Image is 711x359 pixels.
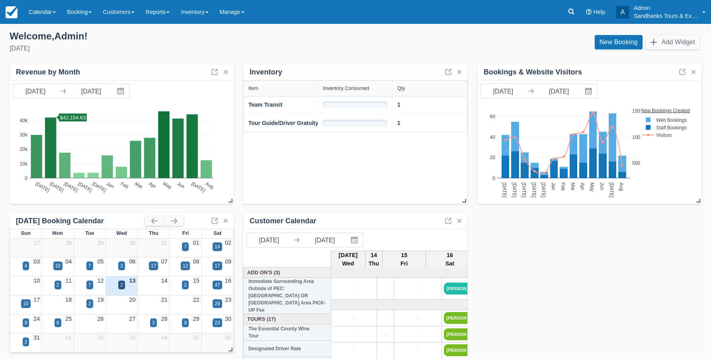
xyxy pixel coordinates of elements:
[333,330,375,339] a: +
[646,35,700,49] button: Add Widget
[33,316,40,322] a: 24
[225,316,231,322] a: 30
[120,281,123,289] div: 2
[244,324,331,341] th: The Essential County Wine Tour
[16,68,80,77] div: Revenue by Month
[397,86,405,91] div: Qty
[183,262,188,269] div: 12
[53,230,63,236] span: Mon
[161,334,168,341] a: 04
[396,284,439,293] a: +
[586,9,592,15] i: Help
[365,251,382,268] th: 14 Thu
[129,316,136,322] a: 27
[129,240,136,246] a: 30
[250,217,316,226] div: Customer Calendar
[246,315,329,323] a: Tours (17)
[65,240,72,246] a: 28
[396,330,439,339] a: +
[65,334,72,341] a: 01
[184,319,187,326] div: 8
[247,233,291,247] input: Start Date
[129,334,136,341] a: 03
[193,334,199,341] a: 05
[303,233,347,247] input: End Date
[244,341,331,357] th: Designated Driver Rate
[444,328,487,340] a: [PERSON_NAME]
[397,119,400,127] a: 1
[120,262,123,269] div: 2
[225,334,231,341] a: 06
[88,281,91,289] div: 7
[151,262,156,269] div: 17
[25,338,27,345] div: 2
[33,297,40,303] a: 17
[193,316,199,322] a: 29
[57,319,59,326] div: 6
[215,300,220,307] div: 29
[88,300,91,307] div: 2
[97,334,104,341] a: 02
[595,35,643,49] a: New Booking
[396,314,439,323] a: +
[161,297,168,303] a: 21
[193,240,199,246] a: 01
[250,68,282,77] div: Inventory
[397,101,400,109] a: 1
[113,84,129,98] button: Interact with the calendar and add the check-in date for your trip.
[581,84,597,98] button: Interact with the calendar and add the check-in date for your trip.
[537,84,581,98] input: End Date
[248,120,343,126] strong: Tour Guide/Driver Gratuity (no HST)
[193,277,199,284] a: 15
[13,84,58,98] input: Start Date
[225,277,231,284] a: 16
[215,262,220,269] div: 17
[213,230,221,236] span: Sat
[444,312,487,324] a: [PERSON_NAME] (3)
[347,233,363,247] button: Interact with the calendar and add the check-in date for your trip.
[97,297,104,303] a: 19
[69,84,113,98] input: End Date
[379,330,392,339] a: +
[244,278,331,314] th: Immediate Surrounding Area Outside of PEC: [GEOGRAPHIC_DATA] OR [GEOGRAPHIC_DATA] Area PICK-UP Fee
[10,44,349,53] div: [DATE]
[149,230,158,236] span: Thu
[88,262,91,269] div: 7
[65,258,72,265] a: 04
[33,277,40,284] a: 10
[215,281,220,289] div: 47
[481,84,525,98] input: Start Date
[25,262,27,269] div: 4
[593,9,605,15] span: Help
[25,319,27,326] div: 9
[333,346,375,355] a: +
[323,86,369,91] div: Inventory Consumed
[23,300,28,307] div: 10
[6,6,18,18] img: checkfront-main-nav-mini-logo.png
[33,240,40,246] a: 27
[193,258,199,265] a: 08
[161,240,168,246] a: 31
[225,297,231,303] a: 23
[379,314,392,323] a: +
[641,107,690,113] text: New Bookings Created
[248,101,282,108] strong: Team Transit
[634,12,697,20] p: Sandbanks Tours & Experiences
[444,283,487,295] a: [PERSON_NAME]
[397,101,400,108] strong: 1
[616,6,629,19] div: A
[248,86,258,91] div: Item
[331,251,365,268] th: [DATE] Wed
[182,230,189,236] span: Fri
[248,101,282,109] a: Team Transit
[97,277,104,284] a: 12
[161,258,168,265] a: 07
[57,281,59,289] div: 2
[85,230,94,236] span: Tue
[65,297,72,303] a: 18
[426,251,474,268] th: 16 Sat
[129,277,136,284] a: 13
[333,284,375,293] a: +
[634,4,697,12] p: Admin
[161,316,168,322] a: 28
